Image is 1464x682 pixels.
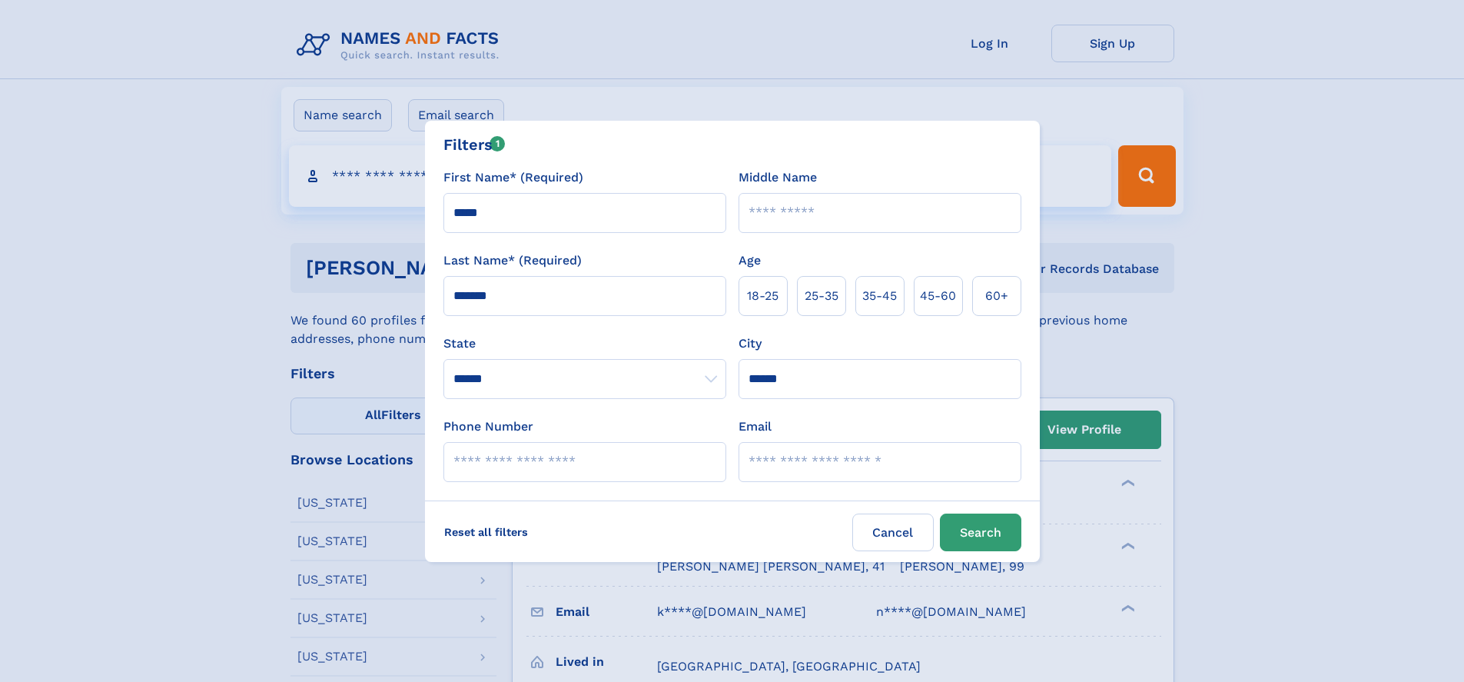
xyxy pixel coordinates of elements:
[920,287,956,305] span: 45‑60
[805,287,838,305] span: 25‑35
[443,418,533,436] label: Phone Number
[443,133,506,156] div: Filters
[985,287,1008,305] span: 60+
[443,251,582,270] label: Last Name* (Required)
[739,334,762,353] label: City
[443,168,583,187] label: First Name* (Required)
[739,418,772,436] label: Email
[739,251,761,270] label: Age
[443,334,726,353] label: State
[852,514,934,551] label: Cancel
[434,514,538,551] label: Reset all filters
[747,287,778,305] span: 18‑25
[739,168,817,187] label: Middle Name
[862,287,897,305] span: 35‑45
[940,514,1021,551] button: Search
